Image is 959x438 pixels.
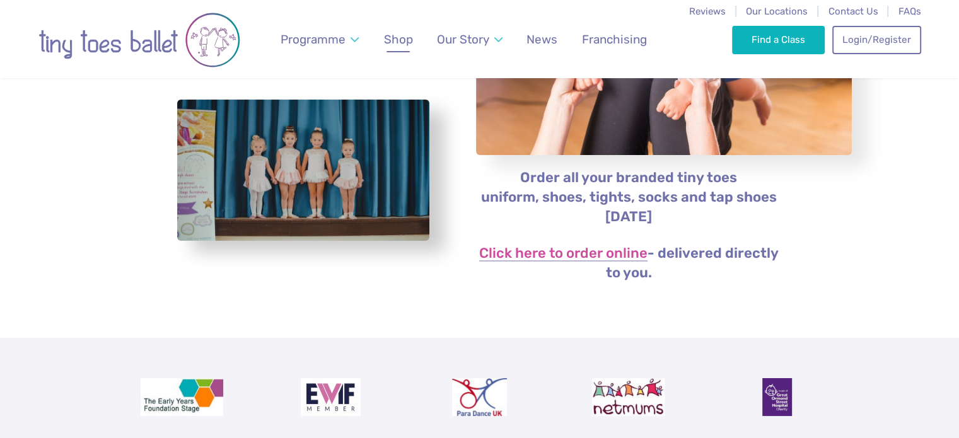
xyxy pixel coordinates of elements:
a: Find a Class [732,26,825,54]
a: Reviews [689,6,726,17]
img: tiny toes ballet [38,8,240,72]
a: Contact Us [828,6,878,17]
span: Programme [281,32,346,47]
a: Our Locations [746,6,808,17]
img: The Early Years Foundation Stage [141,378,224,416]
p: Order all your branded tiny toes uniform, shoes, tights, socks and tap shoes [DATE] [475,168,782,227]
a: Franchising [576,25,653,54]
a: Shop [378,25,419,54]
img: Para Dance UK [452,378,506,416]
a: View full-size image [177,100,429,241]
a: News [521,25,564,54]
span: News [526,32,557,47]
span: Our Story [437,32,489,47]
a: Our Story [431,25,508,54]
a: Login/Register [832,26,921,54]
a: FAQs [898,6,921,17]
a: Click here to order online [479,246,648,262]
p: - delivered directly to you. [475,244,782,283]
img: Encouraging Women Into Franchising [301,378,361,416]
a: Programme [274,25,364,54]
span: Franchising [582,32,647,47]
span: Shop [384,32,413,47]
